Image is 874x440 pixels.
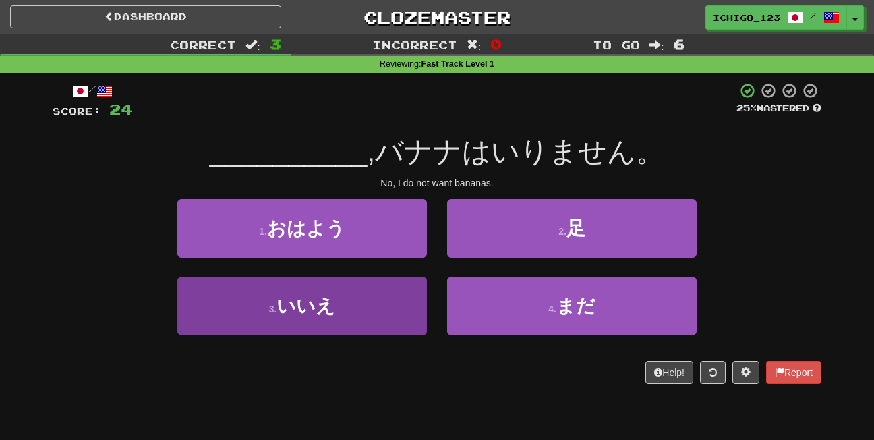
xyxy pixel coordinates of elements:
span: 足 [566,218,585,239]
span: Ichigo_123 [713,11,780,24]
span: 3 [270,36,281,52]
span: 25 % [736,103,757,113]
small: 4 . [548,304,556,314]
small: 2 . [558,226,566,237]
span: Correct [170,38,236,51]
a: Clozemaster [301,5,573,29]
button: Round history (alt+y) [700,361,726,384]
span: : [649,39,664,51]
span: / [810,11,817,20]
span: : [467,39,482,51]
a: Dashboard [10,5,281,28]
a: Ichigo_123 / [705,5,847,30]
small: 1 . [259,226,267,237]
span: : [245,39,260,51]
span: おはよう [267,218,345,239]
span: まだ [556,296,595,317]
small: 3 . [269,304,277,314]
span: ,バナナはいりません。 [367,136,664,167]
button: 3.いいえ [177,277,427,335]
span: 6 [674,36,685,52]
button: 1.おはよう [177,199,427,258]
span: To go [593,38,640,51]
span: いいえ [276,296,335,317]
span: Incorrect [372,38,457,51]
span: __________ [210,136,368,167]
div: No, I do not want bananas. [53,176,821,190]
button: 4.まだ [447,277,697,335]
span: Score: [53,105,101,117]
button: Help! [645,361,693,384]
strong: Fast Track Level 1 [421,59,495,69]
span: 24 [109,101,132,117]
span: 0 [490,36,502,52]
button: Report [766,361,821,384]
div: / [53,82,132,99]
div: Mastered [736,103,821,115]
button: 2.足 [447,199,697,258]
